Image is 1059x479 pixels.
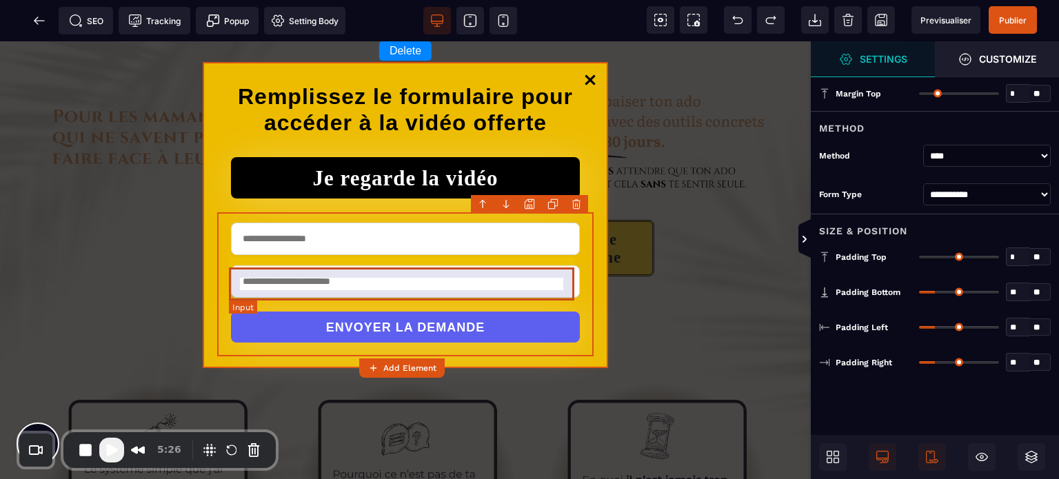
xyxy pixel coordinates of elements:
[811,214,1059,239] div: Size & Position
[231,116,580,157] button: Je regarde la vidéo
[271,14,339,28] span: Setting Body
[1018,443,1045,471] span: Open Layers
[836,357,892,368] span: Padding Right
[968,443,996,471] span: Hide/Show Block
[819,149,918,163] div: Method
[819,443,847,471] span: Open Blocks
[359,358,445,378] button: Add Element
[836,322,888,333] span: Padding Left
[206,14,249,28] span: Popup
[128,14,181,28] span: Tracking
[383,363,436,373] strong: Add Element
[811,111,1059,136] div: Method
[869,443,896,471] span: Desktop Only
[979,54,1036,64] strong: Customize
[836,88,881,99] span: Margin Top
[999,15,1027,26] span: Publier
[69,14,103,28] span: SEO
[918,443,946,471] span: Mobile Only
[911,6,980,34] span: Preview
[680,6,707,34] span: Screenshot
[935,41,1059,77] span: Open Style Manager
[836,287,900,298] span: Padding Bottom
[231,35,580,102] h1: Remplissez le formulaire pour accéder à la vidéo offerte
[836,252,887,263] span: Padding Top
[920,15,971,26] span: Previsualiser
[576,25,604,55] a: Close
[811,41,935,77] span: Settings
[647,6,674,34] span: View components
[860,54,907,64] strong: Settings
[819,187,918,201] div: Form Type
[231,270,580,301] button: ENVOYER LA DEMANDE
